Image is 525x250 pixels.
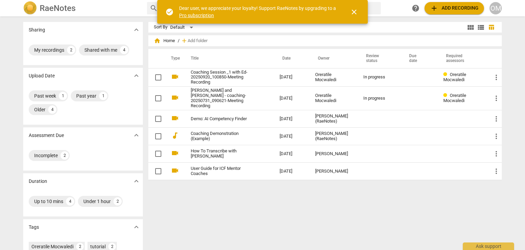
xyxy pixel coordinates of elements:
[443,93,466,103] span: Oreratile Mocwaledi
[315,114,353,124] div: [PERSON_NAME] (RaeNotes)
[40,3,76,13] h2: RaeNotes
[443,93,450,98] span: Review status: in progress
[59,92,67,100] div: 1
[274,128,310,145] td: [DATE]
[120,46,128,54] div: 4
[274,87,310,110] td: [DATE]
[466,22,476,33] button: Tile view
[477,23,485,32] span: view_list
[34,198,63,205] div: Up to 10 mins
[132,177,140,185] span: expand_more
[274,49,310,68] th: Date
[170,22,196,33] div: Default
[132,223,140,231] span: expand_more
[191,149,255,159] a: How To Transcribe with [PERSON_NAME]
[191,166,255,176] a: User Guide for ICF Mentor Coaches
[401,49,438,68] th: Due date
[171,166,179,175] span: videocam
[29,178,47,185] p: Duration
[315,151,353,157] div: [PERSON_NAME]
[29,132,64,139] p: Assessment Due
[350,8,358,16] span: close
[60,151,69,160] div: 2
[131,130,142,140] button: Show more
[29,224,39,231] p: Tags
[131,71,142,81] button: Show more
[476,22,486,33] button: List view
[23,1,142,15] a: LogoRaeNotes
[131,222,142,232] button: Show more
[274,145,310,163] td: [DATE]
[29,26,45,34] p: Sharing
[191,88,255,109] a: [PERSON_NAME] and [PERSON_NAME] - coaching-20250731_090621-Meeting Recording
[430,4,479,12] span: Add recording
[131,25,142,35] button: Show more
[438,49,487,68] th: Required assessors
[171,132,179,140] span: audiotrack
[66,197,74,205] div: 4
[113,197,122,205] div: 2
[315,131,353,141] div: [PERSON_NAME] (RaeNotes)
[363,96,395,101] div: In progress
[48,105,56,114] div: 4
[23,1,37,15] img: Logo
[99,92,107,100] div: 1
[191,116,255,122] a: Demo: AI Competency Finder
[181,37,188,44] span: add
[171,149,179,157] span: videocam
[274,68,310,87] td: [DATE]
[489,2,502,14] button: OM
[29,72,55,79] p: Upload Date
[131,176,142,186] button: Show more
[492,115,500,123] span: more_vert
[171,93,179,102] span: videocam
[412,4,420,12] span: help
[179,5,338,19] div: Dear user, we appreciate your loyalty! Support RaeNotes by upgrading to a
[34,92,56,99] div: Past week
[188,38,207,43] span: Add folder
[76,92,96,99] div: Past year
[443,72,466,82] span: Oreratile Mocwaledi
[363,75,395,80] div: In progress
[274,110,310,128] td: [DATE]
[154,37,161,44] span: home
[492,94,500,102] span: more_vert
[430,4,438,12] span: add
[488,24,495,30] span: table_chart
[90,243,106,250] div: tutorial
[467,23,475,32] span: view_module
[154,37,175,44] span: Home
[492,73,500,82] span: more_vert
[310,49,358,68] th: Owner
[492,167,500,175] span: more_vert
[83,198,111,205] div: Under 1 hour
[34,106,45,113] div: Older
[171,73,179,81] span: videocam
[165,49,183,68] th: Type
[191,70,255,85] a: Coaching Session _1 with Ed-20250920_100850-Meeting Recording
[315,72,353,83] div: Oreratile Mocwaledi
[34,152,58,159] div: Incomplete
[132,131,140,139] span: expand_more
[178,38,179,43] span: /
[132,72,140,80] span: expand_more
[486,22,496,33] button: Table view
[492,150,500,158] span: more_vert
[425,2,484,14] button: Upload
[165,8,174,16] span: check_circle
[67,46,75,54] div: 2
[150,4,158,12] span: search
[358,49,401,68] th: Review status
[171,114,179,122] span: videocam
[191,131,255,141] a: Coaching Demonstration (Example)
[154,25,167,30] div: Sort By
[492,132,500,140] span: more_vert
[34,47,64,53] div: My recordings
[315,93,353,103] div: Oreratile Mocwaledi
[31,243,73,250] div: Oreratile Mocwaledi
[315,169,353,174] div: [PERSON_NAME]
[409,2,422,14] a: Help
[132,26,140,34] span: expand_more
[443,72,450,77] span: Review status: in progress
